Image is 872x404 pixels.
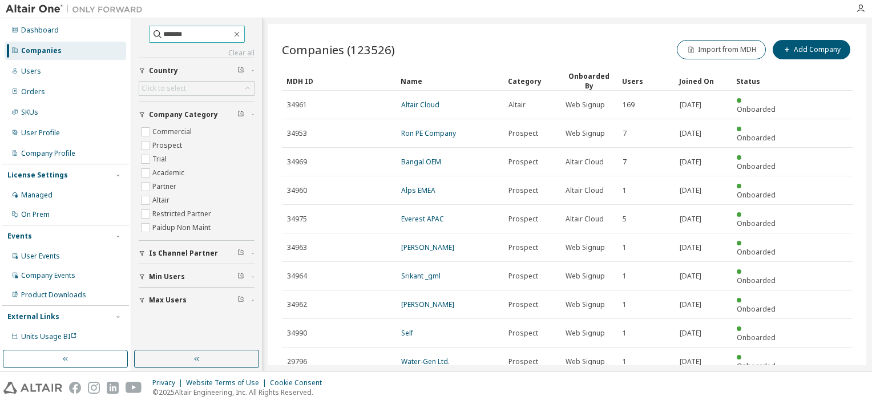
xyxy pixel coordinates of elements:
div: Click to select [139,82,254,95]
span: [DATE] [680,357,701,366]
span: 34969 [287,157,307,167]
span: Prospect [508,243,538,252]
div: External Links [7,312,59,321]
span: Onboarded [737,247,776,257]
span: 1 [623,329,627,338]
a: Clear all [139,49,255,58]
div: License Settings [7,171,68,180]
span: 34962 [287,300,307,309]
label: Restricted Partner [152,207,213,221]
span: Onboarded [737,104,776,114]
button: Import from MDH [677,40,766,59]
span: 1 [623,357,627,366]
span: 34961 [287,100,307,110]
span: 7 [623,129,627,138]
span: [DATE] [680,272,701,281]
a: Alps EMEA [401,185,435,195]
span: 1 [623,300,627,309]
span: Prospect [508,186,538,195]
p: © 2025 Altair Engineering, Inc. All Rights Reserved. [152,387,329,397]
span: 169 [623,100,635,110]
img: linkedin.svg [107,382,119,394]
span: Altair Cloud [566,186,604,195]
a: Water-Gen Ltd. [401,357,450,366]
span: Is Channel Partner [149,249,218,258]
img: facebook.svg [69,382,81,394]
div: Managed [21,191,53,200]
span: 34990 [287,329,307,338]
span: [DATE] [680,300,701,309]
span: Web Signup [566,357,605,366]
a: [PERSON_NAME] [401,300,454,309]
div: Dashboard [21,26,59,35]
span: [DATE] [680,100,701,110]
span: Web Signup [566,100,605,110]
span: Onboarded [737,276,776,285]
div: Users [21,67,41,76]
div: User Events [21,252,60,261]
span: 34964 [287,272,307,281]
div: Users [622,72,670,90]
div: Company Events [21,271,75,280]
span: [DATE] [680,157,701,167]
div: Click to select [142,84,186,93]
button: Is Channel Partner [139,241,255,266]
label: Paidup Non Maint [152,221,213,235]
span: Prospect [508,157,538,167]
span: Altair [508,100,526,110]
a: Srikant _gml [401,271,441,281]
button: Min Users [139,264,255,289]
img: altair_logo.svg [3,382,62,394]
span: Web Signup [566,129,605,138]
img: Altair One [6,3,148,15]
div: Product Downloads [21,290,86,300]
span: Prospect [508,272,538,281]
span: [DATE] [680,186,701,195]
span: Altair Cloud [566,215,604,224]
span: Web Signup [566,243,605,252]
span: 1 [623,272,627,281]
span: Clear filter [237,66,244,75]
div: On Prem [21,210,50,219]
span: Prospect [508,300,538,309]
span: [DATE] [680,329,701,338]
span: [DATE] [680,129,701,138]
a: [PERSON_NAME] [401,243,454,252]
span: 5 [623,215,627,224]
div: User Profile [21,128,60,138]
div: Onboarded By [565,71,613,91]
span: Onboarded [737,333,776,342]
span: 1 [623,186,627,195]
a: Ron PE Company [401,128,456,138]
label: Academic [152,166,187,180]
div: SKUs [21,108,38,117]
label: Prospect [152,139,184,152]
span: Clear filter [237,296,244,305]
span: Prospect [508,129,538,138]
span: 1 [623,243,627,252]
span: Prospect [508,215,538,224]
label: Altair [152,193,172,207]
span: Prospect [508,357,538,366]
a: Everest APAC [401,214,444,224]
a: Self [401,328,413,338]
span: Clear filter [237,272,244,281]
span: Company Category [149,110,218,119]
span: Companies (123526) [282,42,395,58]
div: Category [508,72,556,90]
span: Onboarded [737,304,776,314]
span: Web Signup [566,329,605,338]
div: Privacy [152,378,186,387]
span: [DATE] [680,215,701,224]
span: 34960 [287,186,307,195]
span: Prospect [508,329,538,338]
div: Joined On [679,72,727,90]
span: Web Signup [566,272,605,281]
span: Clear filter [237,110,244,119]
img: instagram.svg [88,382,100,394]
span: 7 [623,157,627,167]
label: Partner [152,180,179,193]
label: Trial [152,152,169,166]
span: Onboarded [737,190,776,200]
span: 34953 [287,129,307,138]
